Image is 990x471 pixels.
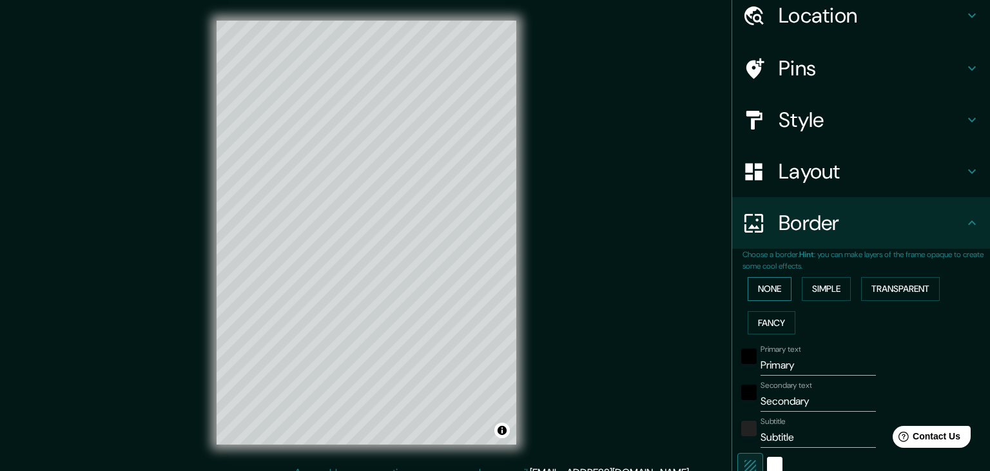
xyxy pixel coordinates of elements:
button: Fancy [748,311,795,335]
label: Primary text [761,344,801,355]
iframe: Help widget launcher [875,421,976,457]
div: Style [732,94,990,146]
b: Hint [799,249,814,260]
button: black [741,349,757,364]
div: Pins [732,43,990,94]
div: Border [732,197,990,249]
h4: Location [779,3,964,28]
button: Simple [802,277,851,301]
p: Choose a border. : you can make layers of the frame opaque to create some cool effects. [742,249,990,272]
button: Transparent [861,277,940,301]
button: color-222222 [741,421,757,436]
h4: Layout [779,159,964,184]
label: Subtitle [761,416,786,427]
label: Secondary text [761,380,812,391]
button: Toggle attribution [494,423,510,438]
button: black [741,385,757,400]
h4: Style [779,107,964,133]
div: Layout [732,146,990,197]
h4: Pins [779,55,964,81]
button: None [748,277,791,301]
h4: Border [779,210,964,236]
